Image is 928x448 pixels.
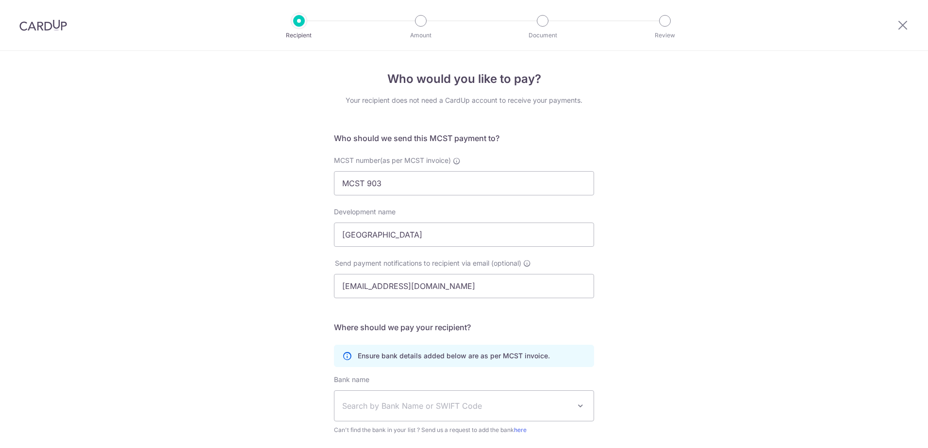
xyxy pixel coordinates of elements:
p: Ensure bank details added below are as per MCST invoice. [358,351,550,361]
label: Development name [334,207,396,217]
p: Review [629,31,701,40]
span: Send payment notifications to recipient via email (optional) [335,258,521,268]
h5: Who should we send this MCST payment to? [334,132,594,144]
p: Document [507,31,579,40]
span: Can't find the bank in your list ? Send us a request to add the bank [334,425,594,435]
a: here [514,426,527,433]
span: Search by Bank Name or SWIFT Code [342,400,570,412]
h5: Where should we pay your recipient? [334,321,594,333]
h4: Who would you like to pay? [334,70,594,88]
label: Bank name [334,375,369,384]
span: MCST number(as per MCST invoice) [334,156,451,164]
input: Example: 0001 [334,171,594,195]
div: Your recipient does not need a CardUp account to receive your payments. [334,96,594,105]
img: CardUp [19,19,67,31]
p: Recipient [263,31,335,40]
p: Amount [385,31,457,40]
input: Enter email address [334,274,594,298]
